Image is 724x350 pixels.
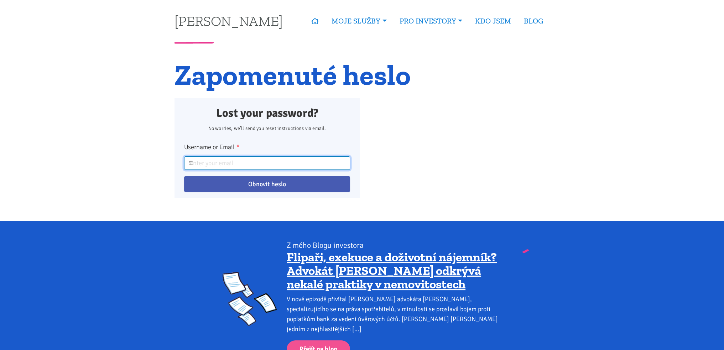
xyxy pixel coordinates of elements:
h1: Zapomenuté heslo [175,63,549,87]
label: Username or Email [184,142,350,152]
a: PRO INVESTORY [393,13,469,29]
input: Enter your email [184,156,350,170]
input: Obnovit heslo [184,176,350,192]
p: Lost your password? [216,105,318,122]
a: MOJE SLUŽBY [325,13,393,29]
abbr: required [236,143,240,151]
p: No worries, we’ll send you reset instructions via email. [208,124,326,134]
div: Z mého Blogu investora [287,240,501,250]
a: Flipaři, exekuce a doživotní nájemník? Advokát [PERSON_NAME] odkrývá nekalé praktiky v nemovitostech [287,250,497,292]
a: KDO JSEM [469,13,517,29]
div: V nové epizodě přivítal [PERSON_NAME] advokáta [PERSON_NAME], specializujícího se na práva spotře... [287,294,501,334]
a: BLOG [517,13,549,29]
a: [PERSON_NAME] [175,14,283,28]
